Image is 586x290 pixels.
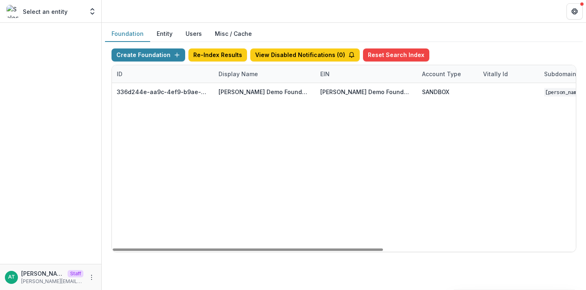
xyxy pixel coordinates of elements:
[68,270,83,277] p: Staff
[117,88,209,96] div: 336d244e-aa9c-4ef9-b9ae-07af11611824
[7,5,20,18] img: Select an entity
[315,65,417,83] div: EIN
[150,26,179,42] button: Entity
[478,65,539,83] div: Vitally Id
[417,65,478,83] div: Account Type
[87,3,98,20] button: Open entity switcher
[208,26,258,42] button: Misc / Cache
[417,70,466,78] div: Account Type
[539,70,581,78] div: Subdomain
[478,70,513,78] div: Vitally Id
[315,70,335,78] div: EIN
[214,70,263,78] div: Display Name
[214,65,315,83] div: Display Name
[21,269,64,278] p: [PERSON_NAME]
[105,26,150,42] button: Foundation
[219,88,310,96] div: [PERSON_NAME] Demo Foundation
[87,272,96,282] button: More
[179,26,208,42] button: Users
[23,7,68,16] p: Select an entity
[320,88,412,96] div: [PERSON_NAME] Demo Foundation
[112,70,127,78] div: ID
[112,48,185,62] button: Create Foundation
[250,48,360,62] button: View Disabled Notifications (0)
[363,48,429,62] button: Reset Search Index
[8,275,15,280] div: Anna Test
[422,88,449,96] div: SANDBOX
[112,65,214,83] div: ID
[21,278,83,285] p: [PERSON_NAME][EMAIL_ADDRESS][DOMAIN_NAME]
[566,3,583,20] button: Get Help
[188,48,247,62] button: Re-Index Results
